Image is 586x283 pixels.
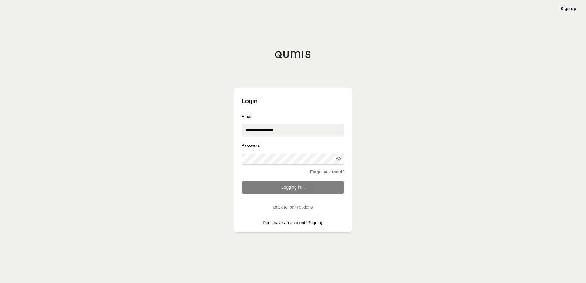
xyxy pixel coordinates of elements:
[242,95,344,107] h3: Login
[242,143,344,148] label: Password
[309,220,323,225] a: Sign up
[561,6,576,11] a: Sign up
[242,221,344,225] p: Don't have an account?
[242,115,344,119] label: Email
[310,170,344,174] a: Forgot password?
[275,51,311,58] img: Qumis
[242,201,344,213] button: Back to login options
